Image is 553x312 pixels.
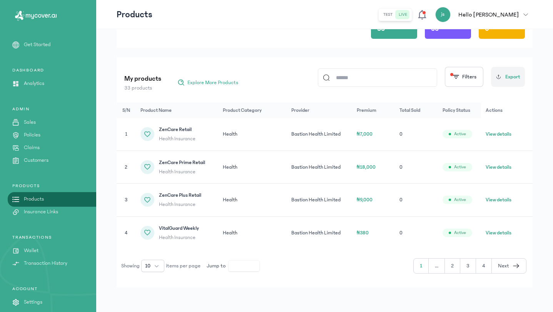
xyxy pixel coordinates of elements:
[159,126,195,133] span: ZenCare Retail
[124,73,161,84] p: My products
[24,195,44,203] p: Products
[460,259,476,273] button: 3
[159,201,201,208] span: Health Insurance
[117,103,136,118] th: S/N
[357,131,373,137] span: ₦7,000
[445,259,460,273] button: 2
[24,298,42,306] p: Settings
[357,164,376,170] span: ₦18,000
[287,216,352,249] td: Bastion Health Limited
[24,156,48,164] p: Customers
[380,10,396,19] button: test
[218,216,287,249] td: Health
[352,103,395,118] th: Premium
[399,164,403,170] span: 0
[218,103,287,118] th: Product Category
[24,41,51,49] p: Get Started
[287,151,352,184] td: Bastion Health Limited
[445,67,483,87] button: Filters
[145,262,150,270] span: 10
[414,259,429,273] button: 1
[399,197,403,202] span: 0
[218,151,287,184] td: Health
[287,118,352,151] td: Bastion Health Limited
[454,197,466,203] span: Active
[187,79,238,86] span: Explore More Products
[429,259,445,273] button: ...
[24,208,58,216] p: Insurance Links
[486,130,511,138] button: View details
[454,131,466,137] span: Active
[117,8,152,21] p: Products
[481,103,533,118] th: Actions
[24,131,40,139] p: Policies
[141,260,164,272] button: 10
[287,103,352,118] th: Provider
[24,247,38,255] p: Wallet
[159,168,205,176] span: Health Insurance
[438,103,481,118] th: Policy Status
[399,230,403,236] span: 0
[287,184,352,217] td: Bastion Health Limited
[458,10,519,19] p: Hello [PERSON_NAME]
[218,118,287,151] td: Health
[24,118,36,126] p: Sales
[125,131,127,137] span: 1
[498,262,509,270] span: Next
[486,163,511,171] button: View details
[435,7,533,22] button: jsHello [PERSON_NAME]
[395,103,438,118] th: Total Sold
[159,159,205,166] span: ZenCare Prime Retail
[399,131,403,137] span: 0
[125,230,127,236] span: 4
[24,259,67,267] p: Transaction History
[454,230,466,236] span: Active
[159,224,199,232] span: VitalGuard Weekly
[396,10,410,19] button: live
[505,73,520,81] span: Export
[159,234,199,241] span: Health Insurance
[357,230,369,236] span: ₦380
[486,196,511,204] button: View details
[24,144,40,152] p: Claims
[125,197,127,202] span: 3
[174,76,242,89] button: Explore More Products
[125,164,127,170] span: 2
[136,103,218,118] th: Product Name
[121,262,140,270] span: Showing
[24,80,44,88] p: Analytics
[124,84,161,92] p: 33 products
[476,259,492,273] button: 4
[166,262,200,270] span: items per page
[491,67,525,87] button: Export
[454,164,466,170] span: Active
[207,261,259,271] div: Jump to
[159,191,201,199] span: ZenCare Plus Retail
[435,7,451,22] div: js
[159,135,195,143] span: Health Insurance
[492,259,526,273] button: Next
[486,229,511,237] button: View details
[357,197,373,202] span: ₦9,000
[218,184,287,217] td: Health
